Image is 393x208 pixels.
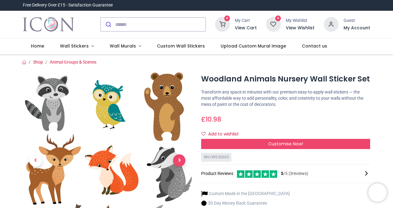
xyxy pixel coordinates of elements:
a: 0 [266,22,281,27]
sup: 0 [275,15,281,21]
span: Wall Murals [110,43,136,49]
div: Product Reviews [201,169,370,178]
div: SKU: WS-50603 [201,153,231,162]
div: Free Delivery Over £15 - Satisfaction Guarantee [23,2,113,8]
a: View Wishlist [286,25,315,31]
sup: 0 [224,15,230,21]
span: Upload Custom Mural Image [221,43,286,49]
span: Wall Stickers [60,43,89,49]
span: Next [173,154,185,167]
button: Submit [101,18,115,31]
a: Shop [33,60,43,64]
span: Customise Now! [268,141,303,147]
img: Icon Wall Stickers [23,16,74,33]
span: 10.98 [205,115,221,124]
span: 5 [281,171,283,176]
span: Previous [29,154,42,167]
span: Custom Wall Stickers [157,43,205,49]
a: Wall Murals [102,38,149,54]
span: Contact us [302,43,327,49]
li: 30 Day Money Back Guarantee [201,200,290,206]
iframe: Brevo live chat [368,183,387,202]
span: £ [201,115,221,124]
a: Wall Stickers [52,38,102,54]
div: My Cart [235,18,257,24]
iframe: Customer reviews powered by Trustpilot [240,2,370,8]
li: Custom Made in the [GEOGRAPHIC_DATA] [201,190,290,197]
i: Add to wishlist [201,132,206,136]
a: Logo of Icon Wall Stickers [23,16,74,33]
div: My Wishlist [286,18,315,24]
a: Animal Groups & Scenes [50,60,96,64]
button: Add to wishlistAdd to wishlist [201,129,244,139]
div: Guest [344,18,370,24]
a: 0 [215,22,230,27]
a: View Cart [235,25,257,31]
h1: Woodland Animals Nursery Wall Sticker Set [201,74,370,84]
a: My Account [344,25,370,31]
span: /5 ( 3 reviews) [281,171,308,177]
p: Transform any space in minutes with our premium easy-to-apply wall stickers — the most affordable... [201,89,370,107]
span: Home [31,43,44,49]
